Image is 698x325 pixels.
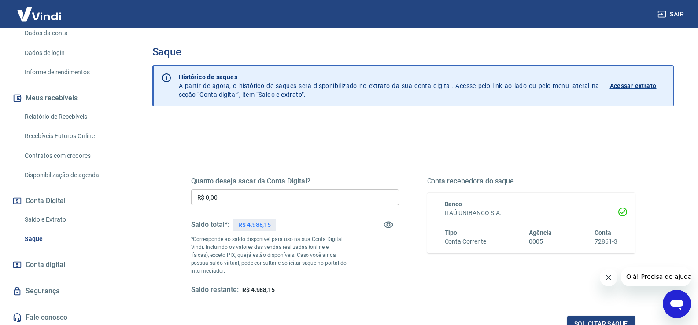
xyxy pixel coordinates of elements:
[11,255,121,274] a: Conta digital
[529,237,552,246] h6: 0005
[191,285,239,295] h5: Saldo restante:
[21,230,121,248] a: Saque
[11,88,121,108] button: Meus recebíveis
[11,0,68,27] img: Vindi
[191,220,229,229] h5: Saldo total*:
[11,191,121,211] button: Conta Digital
[445,229,458,236] span: Tipo
[595,229,611,236] span: Conta
[595,237,617,246] h6: 72861-3
[21,24,121,42] a: Dados da conta
[179,73,599,81] p: Histórico de saques
[5,6,74,13] span: Olá! Precisa de ajuda?
[21,211,121,229] a: Saldo e Extrato
[21,44,121,62] a: Dados de login
[600,269,617,286] iframe: Fechar mensagem
[179,73,599,99] p: A partir de agora, o histórico de saques será disponibilizado no extrato da sua conta digital. Ac...
[656,6,687,22] button: Sair
[191,177,399,186] h5: Quanto deseja sacar da Conta Digital?
[445,237,486,246] h6: Conta Corrente
[445,208,617,218] h6: ITAÚ UNIBANCO S.A.
[663,290,691,318] iframe: Botão para abrir a janela de mensagens
[427,177,635,186] h5: Conta recebedora do saque
[621,267,691,286] iframe: Mensagem da empresa
[21,63,121,81] a: Informe de rendimentos
[610,73,666,99] a: Acessar extrato
[191,235,347,275] p: *Corresponde ao saldo disponível para uso na sua Conta Digital Vindi. Incluindo os valores das ve...
[152,46,674,58] h3: Saque
[21,108,121,126] a: Relatório de Recebíveis
[21,147,121,165] a: Contratos com credores
[242,286,275,293] span: R$ 4.988,15
[21,166,121,184] a: Disponibilização de agenda
[26,259,65,271] span: Conta digital
[238,220,271,230] p: R$ 4.988,15
[21,127,121,145] a: Recebíveis Futuros Online
[529,229,552,236] span: Agência
[445,201,462,208] span: Banco
[11,281,121,301] a: Segurança
[610,81,657,90] p: Acessar extrato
